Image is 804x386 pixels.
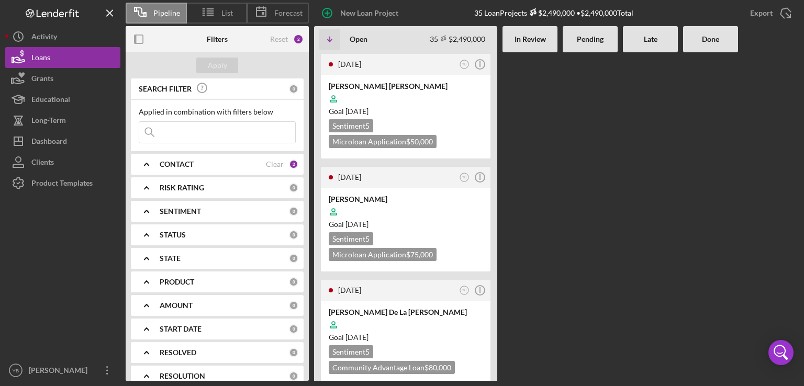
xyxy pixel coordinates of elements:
[515,35,546,43] b: In Review
[207,35,228,43] b: Filters
[289,324,298,334] div: 0
[329,119,373,132] div: Sentiment 5
[289,348,298,357] div: 0
[153,9,180,17] span: Pipeline
[577,35,604,43] b: Pending
[314,3,409,24] button: New Loan Project
[160,348,196,357] b: RESOLVED
[221,9,233,17] span: List
[160,372,205,380] b: RESOLUTION
[5,89,120,110] button: Educational
[31,173,93,196] div: Product Templates
[340,3,398,24] div: New Loan Project
[5,173,120,194] button: Product Templates
[31,89,70,112] div: Educational
[329,248,437,261] div: Microloan Application $75,000
[266,160,284,168] div: Clear
[329,232,373,245] div: Sentiment 5
[5,152,120,173] button: Clients
[338,286,361,294] time: 2025-08-06 19:06
[289,84,298,94] div: 0
[31,68,53,92] div: Grants
[5,26,120,47] button: Activity
[5,110,120,131] button: Long-Term
[289,254,298,263] div: 0
[329,361,455,374] div: Community Advantage Loan $80,000
[289,277,298,287] div: 0
[338,173,361,181] time: 2025-08-07 12:50
[160,231,186,239] b: STATUS
[31,131,67,154] div: Dashboard
[430,35,485,43] div: 35 $2,490,000
[319,165,492,273] a: [DATE]YB[PERSON_NAME]Goal [DATE]Sentiment5Microloan Application$75,000
[329,307,483,317] div: [PERSON_NAME] De La [PERSON_NAME]
[462,288,467,292] text: YB
[289,183,298,192] div: 0
[208,58,227,73] div: Apply
[289,301,298,310] div: 0
[26,360,94,383] div: [PERSON_NAME]
[5,68,120,89] button: Grants
[31,152,54,175] div: Clients
[5,131,120,152] button: Dashboard
[160,325,202,333] b: START DATE
[329,194,483,205] div: [PERSON_NAME]
[5,47,120,68] button: Loans
[160,160,194,168] b: CONTACT
[196,58,238,73] button: Apply
[160,254,181,263] b: STATE
[702,35,719,43] b: Done
[329,135,437,148] div: Microloan Application $50,000
[527,8,575,17] div: $2,490,000
[139,108,296,116] div: Applied in combination with filters below
[270,35,288,43] div: Reset
[644,35,657,43] b: Late
[345,333,368,342] time: 09/20/2025
[274,9,303,17] span: Forecast
[457,283,472,298] button: YB
[329,81,483,92] div: [PERSON_NAME] [PERSON_NAME]
[350,35,367,43] b: Open
[31,110,66,133] div: Long-Term
[329,220,368,229] span: Goal
[319,52,492,160] a: [DATE]YB[PERSON_NAME] [PERSON_NAME]Goal [DATE]Sentiment5Microloan Application$50,000
[329,107,368,116] span: Goal
[289,230,298,240] div: 0
[160,184,204,192] b: RISK RATING
[750,3,773,24] div: Export
[345,107,368,116] time: 09/28/2025
[319,278,492,386] a: [DATE]YB[PERSON_NAME] De La [PERSON_NAME]Goal [DATE]Sentiment5Community Advantage Loan$80,000
[768,340,794,365] div: Open Intercom Messenger
[160,301,193,310] b: AMOUNT
[329,345,373,358] div: Sentiment 5
[139,85,192,93] b: SEARCH FILTER
[289,371,298,381] div: 0
[13,368,19,373] text: YB
[31,47,50,71] div: Loans
[293,34,304,44] div: 2
[160,278,194,286] b: PRODUCT
[345,220,368,229] time: 10/05/2025
[338,60,361,69] time: 2025-08-07 17:57
[474,8,633,17] div: 35 Loan Projects • $2,490,000 Total
[462,175,467,179] text: YB
[5,360,120,381] button: YB[PERSON_NAME]
[457,171,472,185] button: YB
[289,207,298,216] div: 0
[457,58,472,72] button: YB
[160,207,201,215] b: SENTIMENT
[329,333,368,342] span: Goal
[31,26,57,50] div: Activity
[289,160,298,169] div: 2
[740,3,799,24] button: Export
[462,62,467,66] text: YB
